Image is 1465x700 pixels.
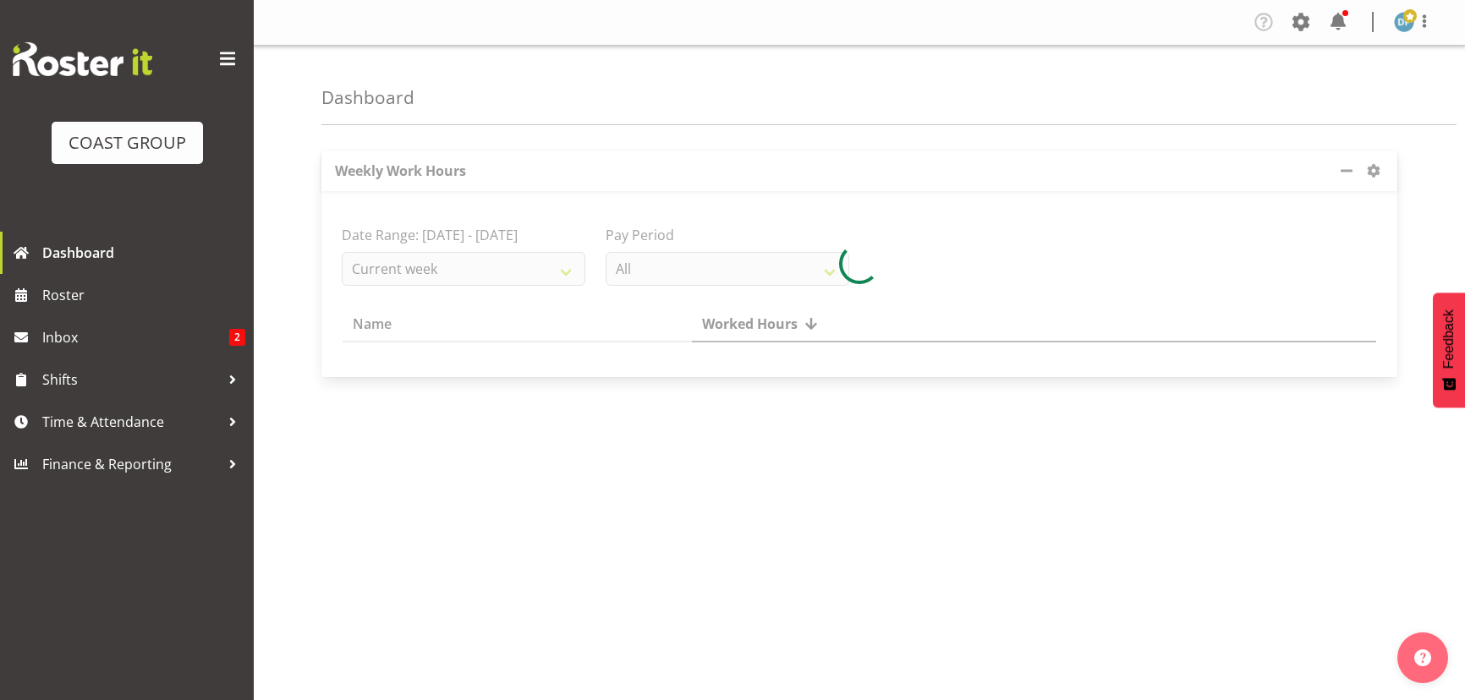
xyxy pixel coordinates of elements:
span: Feedback [1441,309,1457,369]
img: Rosterit website logo [13,42,152,76]
span: Shifts [42,367,220,392]
button: Feedback - Show survey [1433,293,1465,407]
div: COAST GROUP [69,130,186,156]
span: Time & Attendance [42,409,220,435]
h4: Dashboard [321,88,414,107]
img: david-forte1134.jpg [1394,12,1414,32]
span: Dashboard [42,240,245,265]
span: Finance & Reporting [42,451,220,477]
img: help-xxl-2.png [1414,649,1431,666]
span: 2 [229,329,245,346]
span: Inbox [42,325,229,350]
span: Roster [42,282,245,308]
